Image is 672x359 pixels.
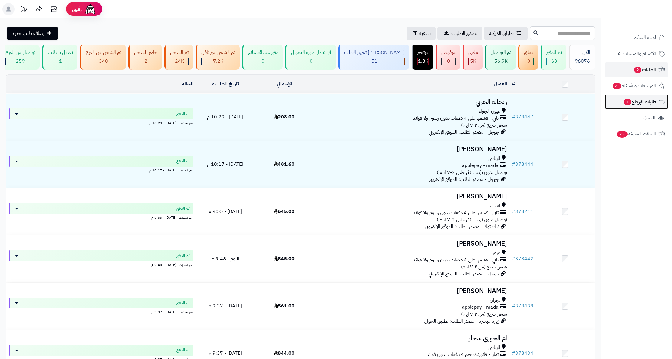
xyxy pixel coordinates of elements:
span: # [512,302,515,310]
span: شحن سريع (من ٢-٧ ايام) [461,311,507,318]
div: اخر تحديث: [DATE] - 10:17 م [9,167,193,173]
a: [PERSON_NAME] تجهيز الطلب 51 [337,45,410,70]
span: تابي - قسّمها على 4 دفعات بدون رسوم ولا فوائد [413,115,499,122]
span: 2 [144,58,147,65]
a: #378442 [512,255,533,262]
span: 1.8K [418,58,428,65]
span: السلات المتروكة [616,130,656,138]
span: applepay - mada [462,304,499,311]
div: 7222 [202,58,235,65]
a: السلات المتروكة516 [605,127,668,141]
span: الطلبات [634,65,656,74]
h3: [PERSON_NAME] [316,146,507,153]
a: جاهز للشحن 2 [127,45,163,70]
button: تصفية [407,27,436,40]
div: اخر تحديث: [DATE] - 9:55 م [9,214,193,220]
span: الرياض [488,155,500,162]
span: [DATE] - 9:55 م [209,208,242,215]
a: تم الشحن من الفرع 340 [79,45,127,70]
span: جوجل - مصدر الطلب: الموقع الإلكتروني [429,176,499,183]
a: لوحة التحكم [605,30,668,45]
span: تم الدفع [176,158,190,164]
a: #378444 [512,161,533,168]
span: 1 [59,58,62,65]
span: 51 [371,58,377,65]
div: اخر تحديث: [DATE] - 10:29 م [9,119,193,126]
span: تصدير الطلبات [451,30,477,37]
div: 56915 [491,58,511,65]
span: [DATE] - 9:37 م [209,302,242,310]
div: 2 [134,58,157,65]
span: اليوم - 9:48 م [212,255,239,262]
span: 340 [99,58,108,65]
span: نجران [490,297,500,304]
a: في انتظار صورة التحويل 0 [284,45,337,70]
span: تم الدفع [176,205,190,211]
span: # [512,161,515,168]
span: [DATE] - 9:37 م [209,350,242,357]
a: طلباتي المُوكلة [484,27,528,40]
span: # [512,255,515,262]
div: تم الشحن من الفرع [86,49,121,56]
div: مرفوض [441,49,456,56]
a: الحالة [182,80,193,88]
div: 63 [547,58,562,65]
span: 516 [617,131,628,138]
div: 0 [442,58,455,65]
span: 844.00 [274,350,295,357]
div: تم الشحن [170,49,189,56]
a: #378434 [512,350,533,357]
div: تعديل بالطلب [48,49,73,56]
a: تم الشحن 24K [163,45,194,70]
span: تم الدفع [176,300,190,306]
img: ai-face.png [84,3,96,15]
span: الرياض [488,344,500,351]
a: طلبات الإرجاع1 [605,95,668,109]
div: 0 [248,58,278,65]
div: [PERSON_NAME] تجهيز الطلب [344,49,405,56]
div: 0 [524,58,533,65]
span: طلباتي المُوكلة [489,30,514,37]
span: 481.60 [274,161,295,168]
div: تم التوصيل [491,49,511,56]
a: العميل [494,80,507,88]
a: تم التوصيل 56.9K [484,45,517,70]
span: 259 [16,58,25,65]
a: الكل96076 [568,45,596,70]
span: 21 [613,83,621,89]
div: في انتظار صورة التحويل [291,49,331,56]
span: شحن سريع (من ٢-٧ ايام) [461,263,507,271]
a: إضافة طلب جديد [7,27,58,40]
a: # [512,80,515,88]
span: 645.00 [274,208,295,215]
div: معلق [524,49,534,56]
div: 51 [344,58,404,65]
span: طلبات الإرجاع [623,98,656,106]
span: # [512,113,515,121]
div: 340 [86,58,121,65]
div: اخر تحديث: [DATE] - 9:37 م [9,308,193,315]
a: تحديثات المنصة [16,3,31,17]
div: 4993 [469,58,478,65]
h3: [PERSON_NAME] [316,193,507,200]
span: زيارة مباشرة - مصدر الطلب: تطبيق الجوال [424,317,499,325]
span: [DATE] - 10:17 م [207,161,243,168]
div: 0 [291,58,331,65]
div: 24030 [170,58,188,65]
span: 24K [175,58,184,65]
span: [DATE] - 10:29 م [207,113,243,121]
span: الإحساء [487,202,500,209]
span: تم الدفع [176,347,190,353]
span: 208.00 [274,113,295,121]
a: المراجعات والأسئلة21 [605,78,668,93]
h3: [PERSON_NAME] [316,288,507,294]
a: #378447 [512,113,533,121]
div: دفع عند الاستلام [248,49,278,56]
div: 259 [6,58,35,65]
a: #378438 [512,302,533,310]
div: تم الدفع [546,49,562,56]
span: تابي - قسّمها على 4 دفعات بدون رسوم ولا فوائد [413,257,499,264]
span: جوجل - مصدر الطلب: الموقع الإلكتروني [429,270,499,278]
span: تيك توك - مصدر الطلب: الموقع الإلكتروني [425,223,499,230]
div: جاهز للشحن [134,49,157,56]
